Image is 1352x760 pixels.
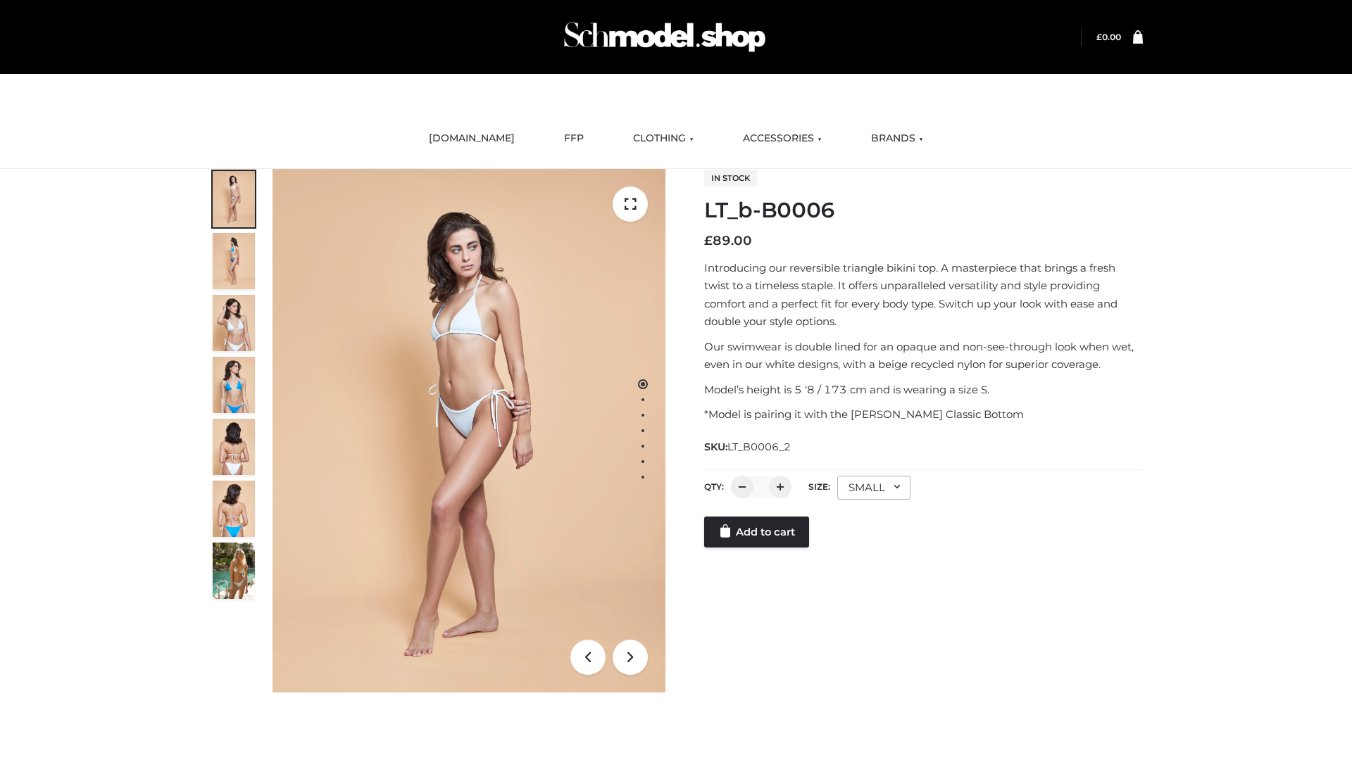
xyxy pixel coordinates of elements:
[213,171,255,227] img: ArielClassicBikiniTop_CloudNine_AzureSky_OW114ECO_1-scaled.jpg
[418,123,525,154] a: [DOMAIN_NAME]
[213,543,255,599] img: Arieltop_CloudNine_AzureSky2.jpg
[553,123,594,154] a: FFP
[559,9,770,65] img: Schmodel Admin 964
[860,123,934,154] a: BRANDS
[704,481,724,492] label: QTY:
[213,419,255,475] img: ArielClassicBikiniTop_CloudNine_AzureSky_OW114ECO_7-scaled.jpg
[213,295,255,351] img: ArielClassicBikiniTop_CloudNine_AzureSky_OW114ECO_3-scaled.jpg
[837,476,910,500] div: SMALL
[213,357,255,413] img: ArielClassicBikiniTop_CloudNine_AzureSky_OW114ECO_4-scaled.jpg
[808,481,830,492] label: Size:
[704,338,1143,374] p: Our swimwear is double lined for an opaque and non-see-through look when wet, even in our white d...
[704,170,757,186] span: In stock
[727,441,791,453] span: LT_B0006_2
[704,198,1143,223] h1: LT_b-B0006
[704,517,809,547] a: Add to cart
[704,233,752,248] bdi: 89.00
[273,169,665,692] img: LT_b-B0006
[704,233,713,248] span: £
[622,123,704,154] a: CLOTHING
[1096,32,1121,42] bdi: 0.00
[704,405,1143,424] p: *Model is pairing it with the [PERSON_NAME] Classic Bottom
[732,123,832,154] a: ACCESSORIES
[213,481,255,537] img: ArielClassicBikiniTop_CloudNine_AzureSky_OW114ECO_8-scaled.jpg
[704,381,1143,399] p: Model’s height is 5 ‘8 / 173 cm and is wearing a size S.
[704,259,1143,331] p: Introducing our reversible triangle bikini top. A masterpiece that brings a fresh twist to a time...
[1096,32,1102,42] span: £
[1096,32,1121,42] a: £0.00
[213,233,255,289] img: ArielClassicBikiniTop_CloudNine_AzureSky_OW114ECO_2-scaled.jpg
[704,438,792,455] span: SKU:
